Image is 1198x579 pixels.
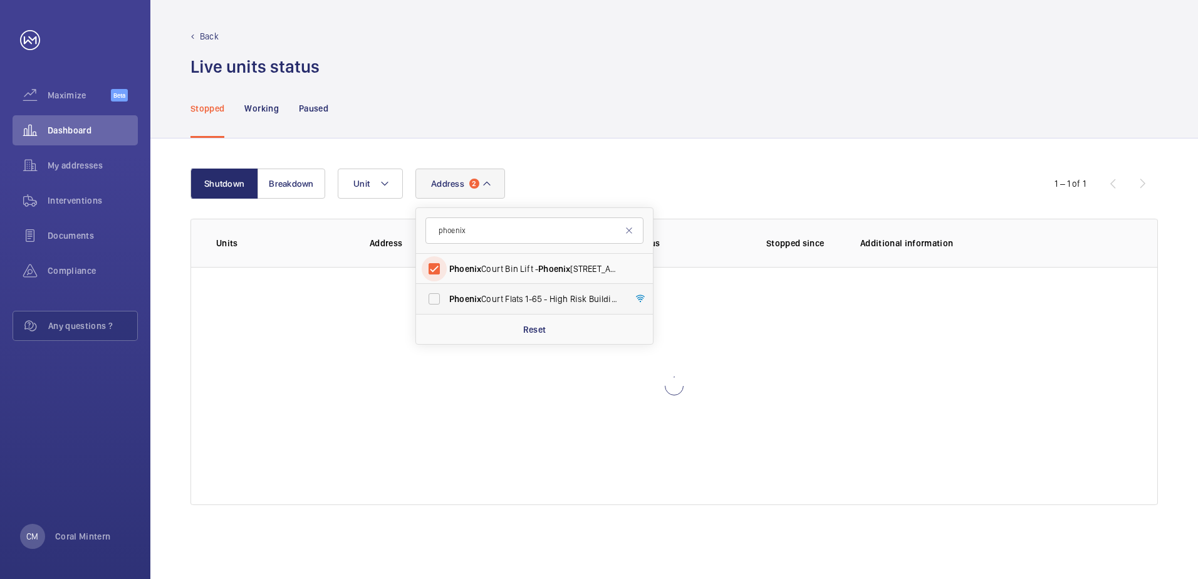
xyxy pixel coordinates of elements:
[299,102,328,115] p: Paused
[469,179,479,189] span: 2
[190,55,320,78] h1: Live units status
[415,169,505,199] button: Address2
[190,102,224,115] p: Stopped
[425,217,643,244] input: Search by address
[48,264,138,277] span: Compliance
[258,169,325,199] button: Breakdown
[449,263,622,275] span: Court Bin Lift - [STREET_ADDRESS]
[538,264,570,274] span: Phoenix
[449,264,481,274] span: Phoenix
[55,530,111,543] p: Coral Mintern
[26,530,38,543] p: CM
[244,102,278,115] p: Working
[370,237,548,249] p: Address
[48,159,138,172] span: My addresses
[449,294,481,304] span: Phoenix
[860,237,1132,249] p: Additional information
[431,179,464,189] span: Address
[48,89,111,102] span: Maximize
[449,293,622,305] span: Court Flats 1-65 - High Risk Building - [STREET_ADDRESS]
[48,229,138,242] span: Documents
[523,323,546,336] p: Reset
[338,169,403,199] button: Unit
[1055,177,1086,190] div: 1 – 1 of 1
[48,194,138,207] span: Interventions
[353,179,370,189] span: Unit
[766,237,840,249] p: Stopped since
[216,237,350,249] p: Units
[111,89,128,102] span: Beta
[48,124,138,137] span: Dashboard
[190,169,258,199] button: Shutdown
[200,30,219,43] p: Back
[48,320,137,332] span: Any questions ?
